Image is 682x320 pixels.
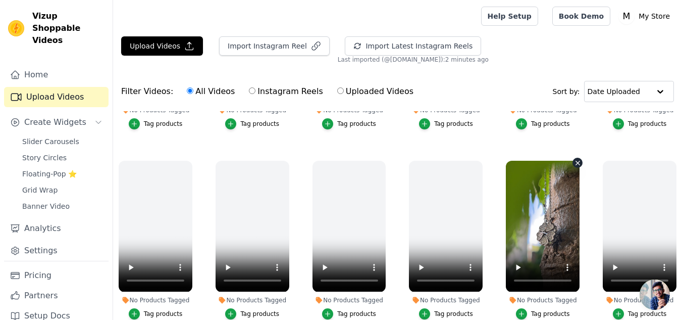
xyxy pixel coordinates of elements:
a: Story Circles [16,151,109,165]
span: Create Widgets [24,116,86,128]
div: Tag products [531,310,570,318]
button: Tag products [129,308,183,319]
a: Partners [4,286,109,306]
button: Tag products [322,118,376,129]
button: Tag products [516,308,570,319]
span: Story Circles [22,153,67,163]
a: Floating-Pop ⭐ [16,167,109,181]
button: Tag products [129,118,183,129]
img: Vizup [8,20,24,36]
button: Tag products [225,308,279,319]
span: Floating-Pop ⭐ [22,169,77,179]
div: Tag products [434,120,473,128]
span: Last imported (@ [DOMAIN_NAME] ): 2 minutes ago [338,56,489,64]
div: Tag products [337,120,376,128]
button: Video Delete [572,158,583,168]
div: Tag products [240,310,279,318]
div: No Products Tagged [603,296,676,304]
a: Home [4,65,109,85]
input: Uploaded Videos [337,87,344,94]
a: Grid Wrap [16,183,109,197]
button: Tag products [516,118,570,129]
span: Grid Wrap [22,185,58,195]
a: Book Demo [552,7,610,26]
div: Tag products [337,310,376,318]
a: Help Setup [481,7,538,26]
span: Banner Video [22,201,70,211]
input: Instagram Reels [249,87,255,94]
button: Tag products [613,308,667,319]
div: Filter Videos: [121,80,419,103]
p: My Store [635,7,674,25]
text: M [623,11,631,21]
a: Open chat [640,280,670,310]
div: Tag products [434,310,473,318]
button: Import Latest Instagram Reels [345,36,481,56]
button: Tag products [419,308,473,319]
div: Sort by: [553,81,674,102]
div: No Products Tagged [409,296,483,304]
button: Tag products [322,308,376,319]
div: Tag products [628,120,667,128]
a: Analytics [4,218,109,239]
div: Tag products [144,120,183,128]
a: Upload Videos [4,87,109,107]
div: No Products Tagged [312,296,386,304]
div: Tag products [144,310,183,318]
span: Slider Carousels [22,136,79,147]
a: Pricing [4,265,109,286]
div: Tag products [531,120,570,128]
a: Banner Video [16,199,109,213]
label: Instagram Reels [248,85,323,98]
input: All Videos [187,87,193,94]
div: Tag products [628,310,667,318]
button: M My Store [618,7,674,25]
button: Tag products [225,118,279,129]
div: No Products Tagged [216,296,289,304]
button: Tag products [419,118,473,129]
span: Vizup Shoppable Videos [32,10,104,47]
label: Uploaded Videos [337,85,414,98]
button: Import Instagram Reel [219,36,330,56]
button: Create Widgets [4,112,109,132]
a: Settings [4,241,109,261]
div: Tag products [240,120,279,128]
button: Tag products [613,118,667,129]
label: All Videos [186,85,235,98]
div: No Products Tagged [506,296,580,304]
div: No Products Tagged [119,296,192,304]
button: Upload Videos [121,36,203,56]
a: Slider Carousels [16,134,109,149]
